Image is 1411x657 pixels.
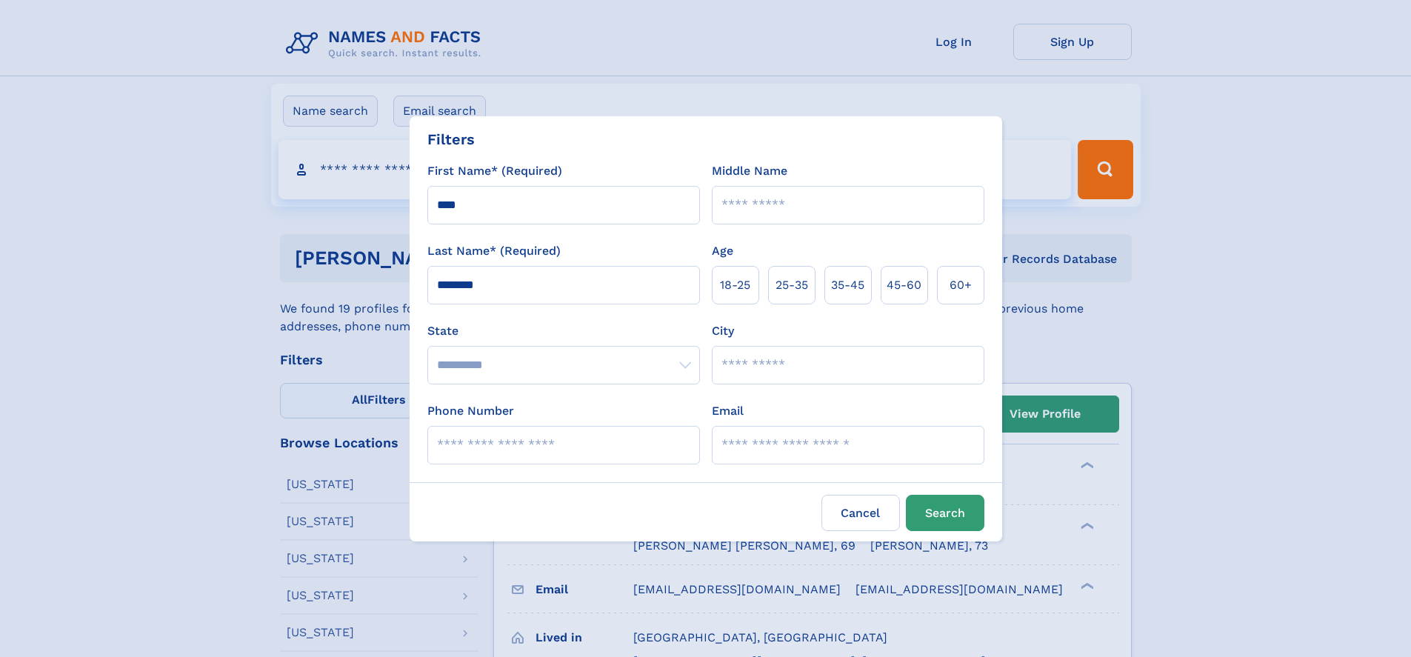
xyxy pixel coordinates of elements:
label: State [427,322,700,340]
span: 45‑60 [887,276,921,294]
span: 60+ [950,276,972,294]
label: Middle Name [712,162,787,180]
label: Cancel [821,495,900,531]
button: Search [906,495,984,531]
label: Email [712,402,744,420]
label: City [712,322,734,340]
span: 18‑25 [720,276,750,294]
span: 35‑45 [831,276,864,294]
label: Phone Number [427,402,514,420]
label: Last Name* (Required) [427,242,561,260]
div: Filters [427,128,475,150]
span: 25‑35 [775,276,808,294]
label: Age [712,242,733,260]
label: First Name* (Required) [427,162,562,180]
